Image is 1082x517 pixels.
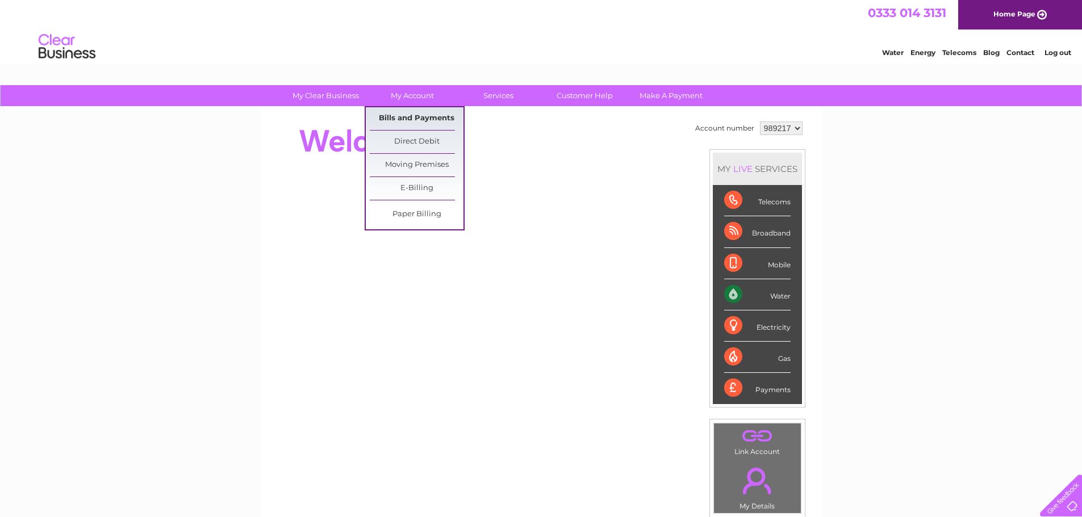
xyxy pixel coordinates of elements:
[724,342,791,373] div: Gas
[942,48,976,57] a: Telecoms
[713,423,801,459] td: Link Account
[724,279,791,310] div: Water
[365,85,459,106] a: My Account
[983,48,1000,57] a: Blog
[713,153,802,185] div: MY SERVICES
[717,426,798,446] a: .
[370,203,463,226] a: Paper Billing
[724,373,791,403] div: Payments
[724,216,791,247] div: Broadband
[692,119,757,138] td: Account number
[38,30,96,64] img: logo.png
[717,461,798,501] a: .
[538,85,632,106] a: Customer Help
[279,85,373,106] a: My Clear Business
[724,185,791,216] div: Telecoms
[731,163,755,174] div: LIVE
[910,48,935,57] a: Energy
[1045,48,1071,57] a: Log out
[273,6,810,55] div: Clear Business is a trading name of Verastar Limited (registered in [GEOGRAPHIC_DATA] No. 3667643...
[1006,48,1034,57] a: Contact
[868,6,946,20] a: 0333 014 3131
[713,458,801,514] td: My Details
[370,131,463,153] a: Direct Debit
[370,177,463,200] a: E-Billing
[724,248,791,279] div: Mobile
[724,310,791,342] div: Electricity
[624,85,718,106] a: Make A Payment
[370,154,463,176] a: Moving Premises
[452,85,545,106] a: Services
[882,48,904,57] a: Water
[370,107,463,130] a: Bills and Payments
